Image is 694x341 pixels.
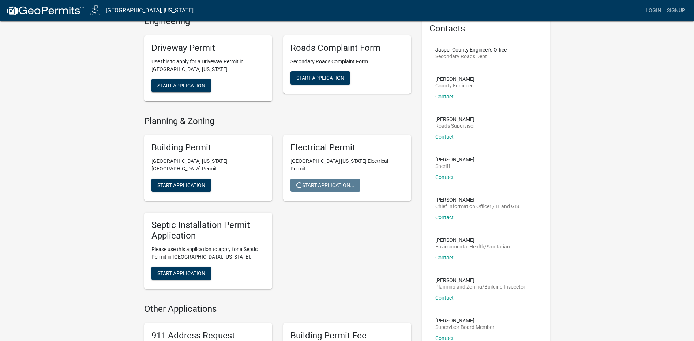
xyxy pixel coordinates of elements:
button: Start Application [151,179,211,192]
p: [PERSON_NAME] [435,197,519,202]
a: [GEOGRAPHIC_DATA], [US_STATE] [106,4,194,17]
p: Secondary Roads Dept [435,54,507,59]
h5: Electrical Permit [290,142,404,153]
p: Sheriff [435,164,474,169]
h5: 911 Address Request [151,330,265,341]
h5: Building Permit [151,142,265,153]
p: [PERSON_NAME] [435,76,474,82]
p: Roads Supervisor [435,123,475,128]
a: Contact [435,295,454,301]
p: Chief Information Officer / IT and GIS [435,204,519,209]
button: Start Application [290,71,350,85]
h4: Planning & Zoning [144,116,411,127]
p: Use this to apply for a Driveway Permit in [GEOGRAPHIC_DATA] [US_STATE] [151,58,265,73]
h5: Roads Complaint Form [290,43,404,53]
p: Please use this application to apply for a Septic Permit in [GEOGRAPHIC_DATA], [US_STATE]. [151,246,265,261]
p: [PERSON_NAME] [435,157,474,162]
span: Start Application... [296,182,354,188]
a: Contact [435,134,454,140]
span: Start Application [157,82,205,88]
h4: Other Applications [144,304,411,314]
a: Contact [435,335,454,341]
p: [PERSON_NAME] [435,237,510,243]
a: Login [643,4,664,18]
a: Contact [435,214,454,220]
span: Start Application [157,182,205,188]
h4: Engineering [144,16,411,27]
p: Jasper County Engineer's Office [435,47,507,52]
a: Contact [435,255,454,261]
p: [PERSON_NAME] [435,117,475,122]
p: County Engineer [435,83,474,88]
button: Start Application [151,79,211,92]
p: [PERSON_NAME] [435,318,494,323]
p: [PERSON_NAME] [435,278,525,283]
span: Start Application [157,270,205,276]
p: Secondary Roads Complaint Form [290,58,404,65]
h5: Septic Installation Permit Application [151,220,265,241]
p: Planning and Zoning/Building Inspector [435,284,525,289]
p: [GEOGRAPHIC_DATA] [US_STATE][GEOGRAPHIC_DATA] Permit [151,157,265,173]
img: Jasper County, Iowa [90,5,100,15]
button: Start Application [151,267,211,280]
a: Signup [664,4,688,18]
h5: Contacts [429,23,543,34]
a: Contact [435,174,454,180]
span: Start Application [296,75,344,80]
p: Supervisor Board Member [435,325,494,330]
button: Start Application... [290,179,360,192]
p: Environmental Health/Sanitarian [435,244,510,249]
a: Contact [435,94,454,100]
h5: Driveway Permit [151,43,265,53]
p: [GEOGRAPHIC_DATA] [US_STATE] Electrical Permit [290,157,404,173]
